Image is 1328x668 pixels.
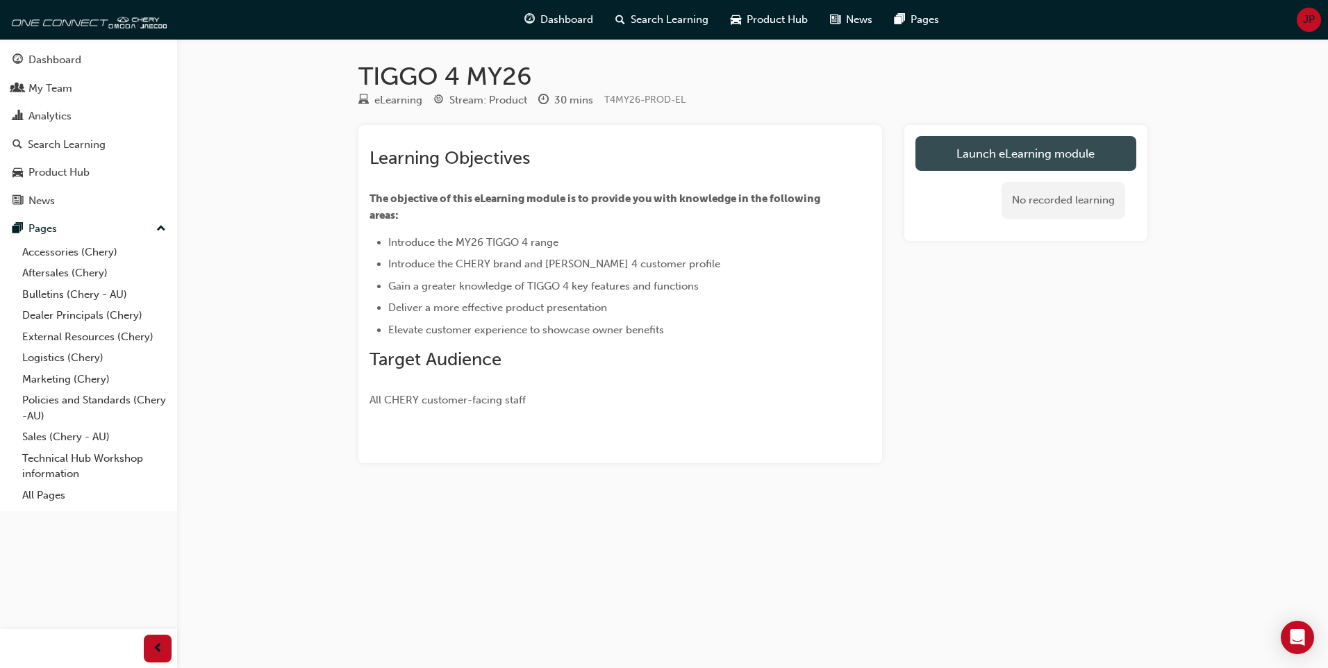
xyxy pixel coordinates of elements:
span: search-icon [13,139,22,151]
span: target-icon [433,94,444,107]
div: Analytics [28,108,72,124]
span: Search Learning [631,12,708,28]
a: Product Hub [6,160,172,185]
a: guage-iconDashboard [513,6,604,34]
span: News [846,12,872,28]
a: Bulletins (Chery - AU) [17,284,172,306]
span: Learning Objectives [370,147,530,169]
div: Search Learning [28,137,106,153]
a: External Resources (Chery) [17,326,172,348]
span: Target Audience [370,349,501,370]
a: car-iconProduct Hub [720,6,819,34]
span: prev-icon [153,640,163,658]
a: News [6,188,172,214]
a: Policies and Standards (Chery -AU) [17,390,172,426]
a: news-iconNews [819,6,883,34]
a: Sales (Chery - AU) [17,426,172,448]
a: My Team [6,76,172,101]
div: Type [358,92,422,109]
a: Technical Hub Workshop information [17,448,172,485]
span: car-icon [731,11,741,28]
span: pages-icon [13,223,23,235]
span: Introduce the MY26 TIGGO 4 range [388,236,558,249]
button: Pages [6,216,172,242]
span: up-icon [156,220,166,238]
div: Stream [433,92,527,109]
button: JP [1297,8,1321,32]
span: Product Hub [747,12,808,28]
span: Introduce the CHERY brand and [PERSON_NAME] 4 customer profile [388,258,720,270]
span: people-icon [13,83,23,95]
a: Search Learning [6,132,172,158]
div: Open Intercom Messenger [1281,621,1314,654]
span: Elevate customer experience to showcase owner benefits [388,324,664,336]
a: Logistics (Chery) [17,347,172,369]
span: clock-icon [538,94,549,107]
a: Analytics [6,103,172,129]
a: pages-iconPages [883,6,950,34]
div: Product Hub [28,165,90,181]
div: Stream: Product [449,92,527,108]
div: My Team [28,81,72,97]
img: oneconnect [7,6,167,33]
span: Dashboard [540,12,593,28]
span: Deliver a more effective product presentation [388,301,607,314]
div: Pages [28,221,57,237]
span: Gain a greater knowledge of TIGGO 4 key features and functions [388,280,699,292]
span: car-icon [13,167,23,179]
span: guage-icon [13,54,23,67]
span: pages-icon [895,11,905,28]
div: eLearning [374,92,422,108]
span: The objective of this eLearning module is to provide you with knowledge in the following areas: [370,192,822,222]
a: Dealer Principals (Chery) [17,305,172,326]
a: Dashboard [6,47,172,73]
div: Dashboard [28,52,81,68]
div: 30 mins [554,92,593,108]
h1: TIGGO 4 MY26 [358,61,1147,92]
a: Launch eLearning module [915,136,1136,171]
a: Marketing (Chery) [17,369,172,390]
span: search-icon [615,11,625,28]
span: learningResourceType_ELEARNING-icon [358,94,369,107]
div: No recorded learning [1002,182,1125,219]
span: JP [1303,12,1315,28]
a: search-iconSearch Learning [604,6,720,34]
a: All Pages [17,485,172,506]
div: Duration [538,92,593,109]
span: news-icon [830,11,840,28]
span: news-icon [13,195,23,208]
span: chart-icon [13,110,23,123]
span: Learning resource code [604,94,686,106]
span: guage-icon [524,11,535,28]
div: News [28,193,55,209]
span: Pages [911,12,939,28]
a: Accessories (Chery) [17,242,172,263]
span: All CHERY customer-facing staff [370,394,526,406]
a: Aftersales (Chery) [17,262,172,284]
button: DashboardMy TeamAnalyticsSearch LearningProduct HubNews [6,44,172,216]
